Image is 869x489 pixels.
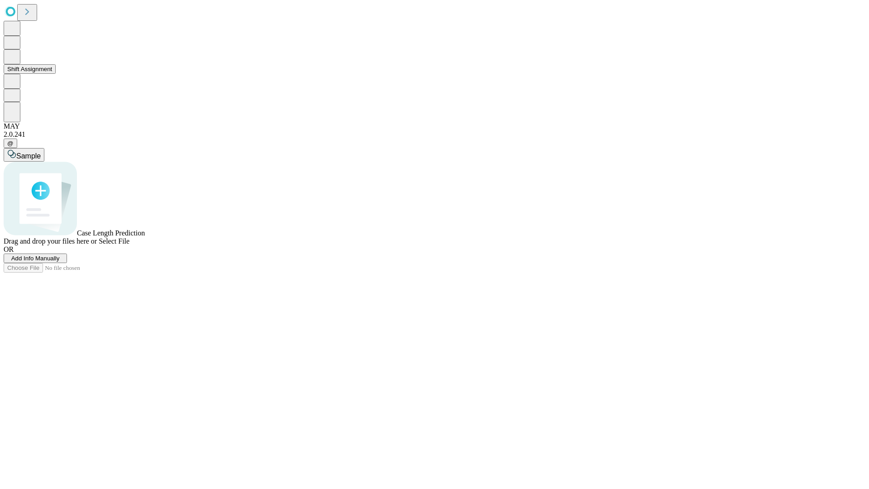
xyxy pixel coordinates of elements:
[99,237,129,245] span: Select File
[4,130,865,139] div: 2.0.241
[4,64,56,74] button: Shift Assignment
[4,237,97,245] span: Drag and drop your files here or
[4,122,865,130] div: MAY
[4,148,44,162] button: Sample
[4,139,17,148] button: @
[4,245,14,253] span: OR
[16,152,41,160] span: Sample
[77,229,145,237] span: Case Length Prediction
[11,255,60,262] span: Add Info Manually
[7,140,14,147] span: @
[4,254,67,263] button: Add Info Manually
